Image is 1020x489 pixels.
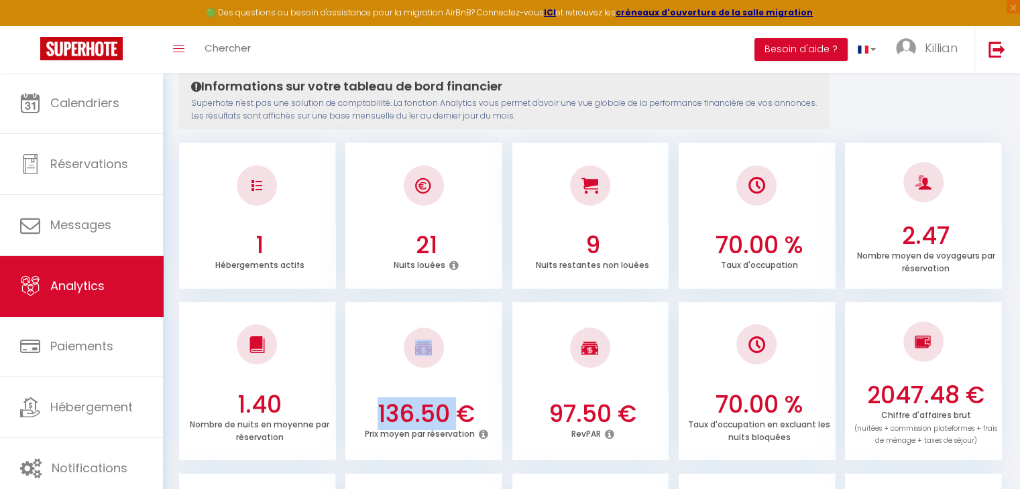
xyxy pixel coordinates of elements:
h3: 136.50 € [353,400,499,428]
a: ... Killian [886,26,974,73]
p: Nuits louées [394,257,445,271]
h3: 97.50 € [520,400,665,428]
img: NO IMAGE [251,180,262,191]
span: Paiements [50,338,113,354]
span: Messages [50,216,111,233]
span: Notifications [52,460,127,476]
h3: 1.40 [187,391,333,419]
p: Prix moyen par réservation [364,425,474,439]
span: Chercher [205,41,251,55]
p: Chiffre d'affaires brut [854,407,997,446]
h3: 70.00 % [687,391,832,419]
h3: 2047.48 € [853,381,999,409]
p: Superhote n'est pas une solution de comptabilité. La fonction Analytics vous permet d'avoir une v... [191,97,817,123]
p: Nombre moyen de voyageurs par réservation [856,247,995,274]
img: NO IMAGE [748,336,765,353]
span: Killian [925,40,958,56]
h3: 9 [520,231,665,259]
img: Super Booking [40,37,123,60]
a: ICI [544,7,556,18]
p: Hébergements actifs [215,257,304,271]
h4: Informations sur votre tableau de bord financier [191,79,817,94]
span: (nuitées + commission plateformes + frais de ménage + taxes de séjour) [854,423,997,446]
h3: 21 [353,231,499,259]
a: créneaux d'ouverture de la salle migration [616,7,813,18]
p: RevPAR [571,425,601,439]
h3: 1 [187,231,333,259]
span: Analytics [50,277,105,294]
h3: 70.00 % [687,231,832,259]
button: Besoin d'aide ? [754,38,848,61]
p: Taux d'occupation [721,257,798,271]
p: Taux d'occupation en excluant les nuits bloquées [688,416,830,443]
span: Réservations [50,155,128,172]
p: Nombre de nuits en moyenne par réservation [190,416,329,443]
a: Chercher [194,26,261,73]
img: ... [896,38,916,58]
button: Ouvrir le widget de chat LiveChat [11,5,51,46]
img: logout [988,41,1005,58]
h3: 2.47 [853,222,999,250]
p: Nuits restantes non louées [536,257,649,271]
span: Hébergement [50,399,133,415]
span: Calendriers [50,94,119,111]
img: NO IMAGE [915,334,931,350]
